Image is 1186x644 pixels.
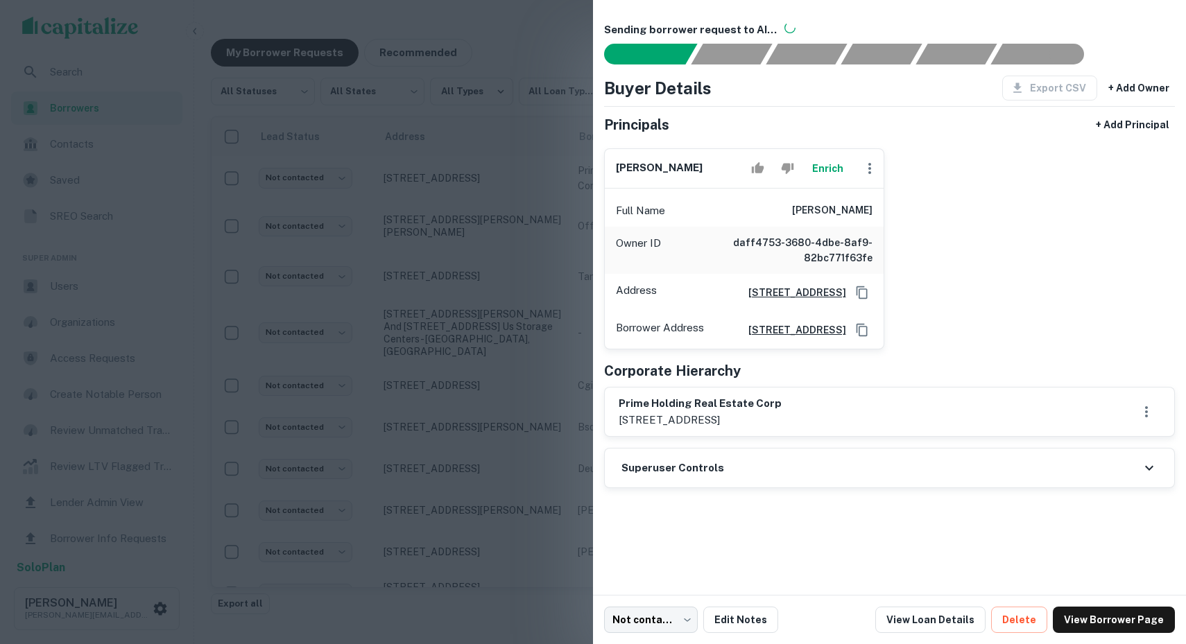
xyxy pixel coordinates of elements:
div: Not contacted [604,607,698,633]
p: Borrower Address [616,320,704,340]
iframe: Chat Widget [1117,533,1186,600]
h6: [PERSON_NAME] [792,202,873,219]
button: Delete [991,607,1047,633]
div: Sending borrower request to AI... [587,44,691,64]
h5: Principals [604,114,669,135]
button: Copy Address [852,282,873,303]
a: [STREET_ADDRESS] [737,285,846,300]
div: Your request is received and processing... [691,44,772,64]
h6: daff4753-3680-4dbe-8af9-82bc771f63fe [706,235,873,266]
div: Principals found, AI now looking for contact information... [841,44,922,64]
p: Address [616,282,657,303]
h5: Corporate Hierarchy [604,360,741,381]
a: View Borrower Page [1053,607,1175,633]
button: Reject [775,155,800,182]
button: Accept [746,155,770,182]
div: Principals found, still searching for contact information. This may take time... [916,44,997,64]
p: Full Name [616,202,665,219]
div: Documents found, AI parsing details... [766,44,847,64]
button: + Add Owner [1103,76,1175,101]
h6: [PERSON_NAME] [616,160,703,176]
button: Edit Notes [703,607,778,633]
button: Copy Address [852,320,873,340]
p: Owner ID [616,235,661,266]
h4: Buyer Details [604,76,712,101]
h6: Superuser Controls [621,460,724,476]
div: AI fulfillment process complete. [991,44,1101,64]
h6: prime holding real estate corp [619,396,782,412]
button: Enrich [806,155,850,182]
h6: Sending borrower request to AI... [604,22,1175,38]
p: [STREET_ADDRESS] [619,412,782,428]
a: View Loan Details [875,607,986,633]
button: + Add Principal [1090,112,1175,137]
a: [STREET_ADDRESS] [737,322,846,338]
